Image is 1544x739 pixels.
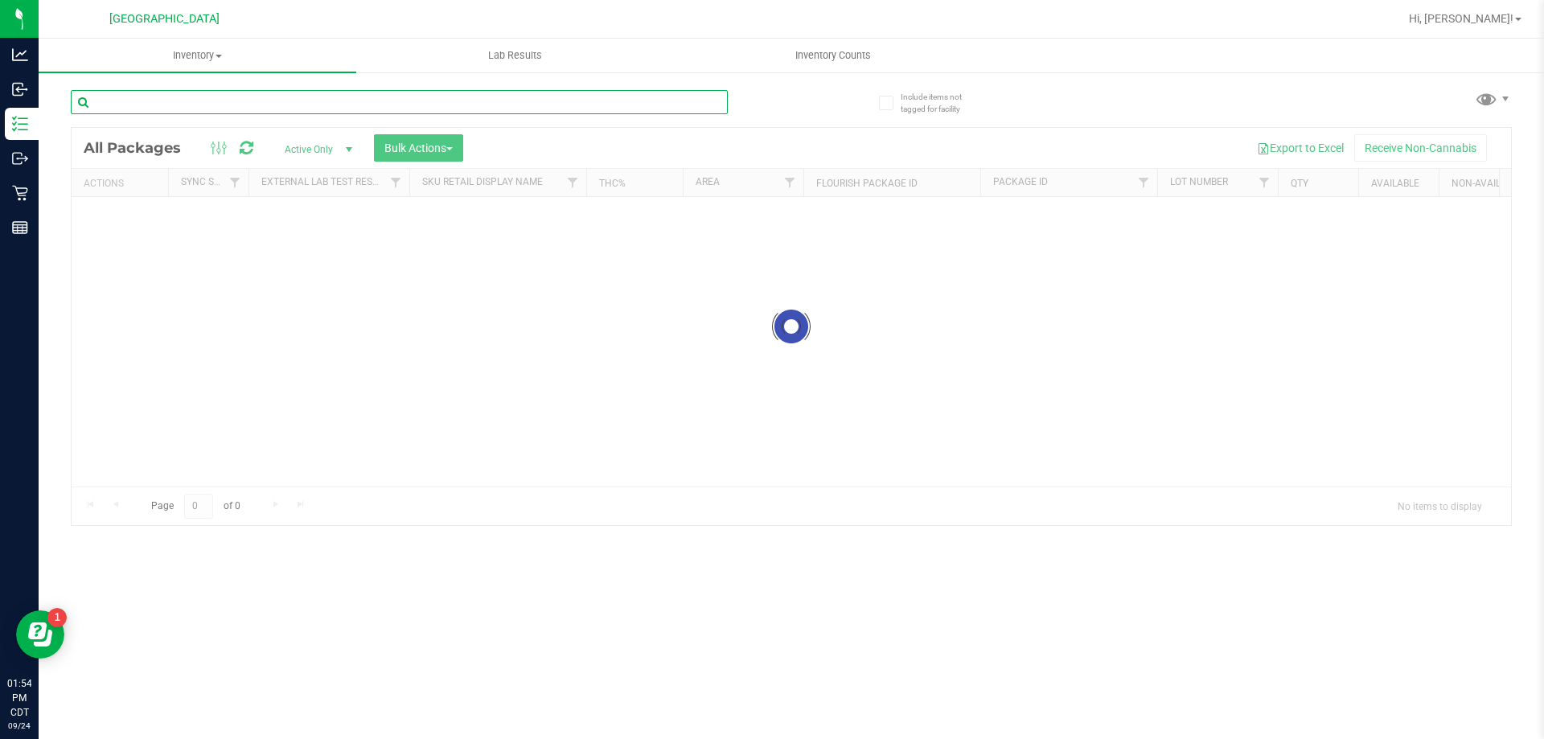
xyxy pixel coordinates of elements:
span: Lab Results [466,48,564,63]
iframe: Resource center [16,610,64,659]
a: Lab Results [356,39,674,72]
inline-svg: Inbound [12,81,28,97]
a: Inventory [39,39,356,72]
inline-svg: Outbound [12,150,28,166]
inline-svg: Analytics [12,47,28,63]
span: Hi, [PERSON_NAME]! [1409,12,1513,25]
input: Search Package ID, Item Name, SKU, Lot or Part Number... [71,90,728,114]
span: [GEOGRAPHIC_DATA] [109,12,220,26]
inline-svg: Retail [12,185,28,201]
span: Inventory [39,48,356,63]
p: 01:54 PM CDT [7,676,31,720]
p: 09/24 [7,720,31,732]
inline-svg: Reports [12,220,28,236]
span: Include items not tagged for facility [901,91,981,115]
a: Inventory Counts [674,39,992,72]
span: Inventory Counts [774,48,893,63]
inline-svg: Inventory [12,116,28,132]
iframe: Resource center unread badge [47,608,67,627]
